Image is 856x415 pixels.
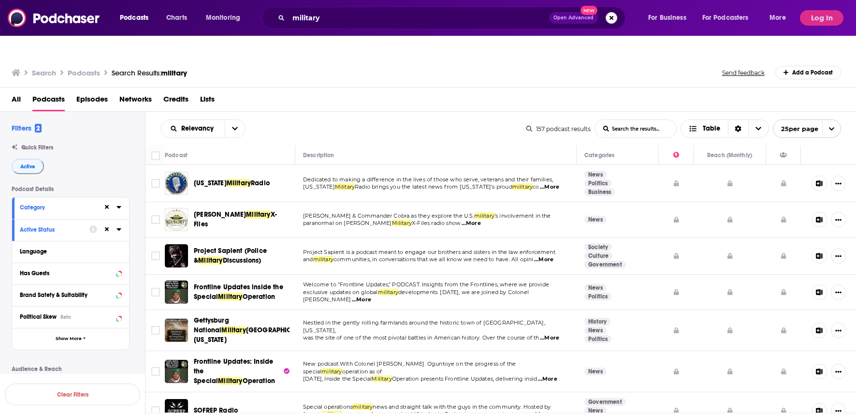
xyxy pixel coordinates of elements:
span: For Podcasters [702,11,749,25]
span: Lists [200,91,215,111]
span: Open Advanced [553,15,594,20]
div: Search podcasts, credits, & more... [271,7,635,29]
span: ...More [540,183,559,191]
span: ...More [534,256,553,264]
a: News [584,171,607,178]
button: Has Guests [20,267,121,279]
a: Networks [119,91,152,111]
button: open menu [641,10,698,26]
span: Frontline Updates inside the Special [194,283,283,301]
span: Episodes [76,91,108,111]
button: Open AdvancedNew [549,12,598,24]
a: [PERSON_NAME]MilitaryX-Files [194,210,290,229]
span: was the site of one of the most pivotal battles in American history. Over the course of th [303,334,539,341]
button: Show More Button [831,212,846,227]
span: All [12,91,21,111]
span: [PERSON_NAME] [194,210,246,219]
span: Toggle select row [151,326,160,335]
span: [PERSON_NAME] & Commander Cobra as they explore the U.S. [303,212,474,219]
a: Charts [160,10,193,26]
span: military [474,212,494,219]
span: Frontline Updates: Inside the Special [194,357,273,385]
button: Category [20,201,103,213]
span: 2 [35,124,42,133]
button: Log In [800,10,843,26]
button: open menu [225,120,245,137]
div: Has Guests [780,149,787,161]
button: Show More Button [831,323,846,338]
span: New [580,6,598,15]
a: Government [584,398,626,406]
a: Search Results:military [112,68,187,77]
div: Language [20,248,115,255]
img: Frontline Updates: Inside the Special Military Operation [165,360,188,383]
span: co [533,183,539,190]
span: military [161,68,187,77]
span: [US_STATE] [303,183,335,190]
button: Language [20,245,121,257]
span: Credits [163,91,189,111]
div: Active Status [20,226,83,233]
img: Podchaser - Follow, Share and Rate Podcasts [8,9,101,27]
span: Toggle select row [151,179,160,188]
a: Gettysburg NationalMilitary[GEOGRAPHIC_DATA], [US_STATE] [194,316,290,345]
div: Brand Safety & Suitability [20,292,113,298]
button: open menu [773,119,841,138]
span: Relevancy [181,125,217,132]
span: military [313,256,334,263]
span: military [352,403,373,410]
span: Military [218,293,242,301]
img: Project Sapient (Police & Military Discussions) [165,244,188,267]
div: Beta [60,314,71,320]
button: Political SkewBeta [20,311,121,323]
a: Politics [584,293,611,300]
span: exclusive updates on global [303,289,378,296]
button: open menu [113,10,161,26]
img: Frontline Updates inside the Special Military Operation [165,281,188,304]
div: Sort Direction [728,120,748,137]
span: Military [372,375,392,382]
button: Show More Button [831,364,846,379]
h3: Search [32,68,56,77]
span: Military [221,326,246,334]
span: Military [392,220,412,226]
span: military [512,183,533,190]
a: News [584,368,607,375]
a: Society [584,243,612,251]
a: News [584,407,607,415]
a: Government [584,261,626,268]
button: Show More Button [831,248,846,264]
span: [DATE], Inside the Special [303,375,372,382]
button: Show More Button [831,284,846,300]
span: Military [198,256,222,265]
button: open menu [696,10,763,26]
span: Podcasts [32,91,65,111]
span: Military [246,210,270,219]
span: Political Skew [20,313,57,320]
span: Quick Filters [21,144,53,151]
span: Welcome to "Frontline Updates," PODCAST. Insights from the Frontlines, where we provide [303,281,549,288]
span: Podcasts [120,11,148,25]
img: Minnesota Military Radio [165,172,188,195]
div: 157 podcast results [526,125,591,133]
span: Show More [56,336,82,341]
span: Discussions) [223,256,261,265]
span: Active [20,164,35,169]
span: 25 per page [773,121,818,136]
span: developments. [DATE], we are joined by Colonel [PERSON_NAME] [303,289,529,303]
button: Active [12,159,44,174]
div: Description [303,149,334,161]
span: Gettysburg National [194,316,229,334]
a: Politics [584,335,611,343]
span: Charts [166,11,187,25]
h2: Choose View [681,119,769,138]
span: Project Sapient is a podcast meant to engage our brothers and sisters in the law enforcement [303,249,555,255]
button: Active Status [20,223,89,236]
h2: Choose List sort [161,119,246,138]
span: operation as of [342,368,382,375]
